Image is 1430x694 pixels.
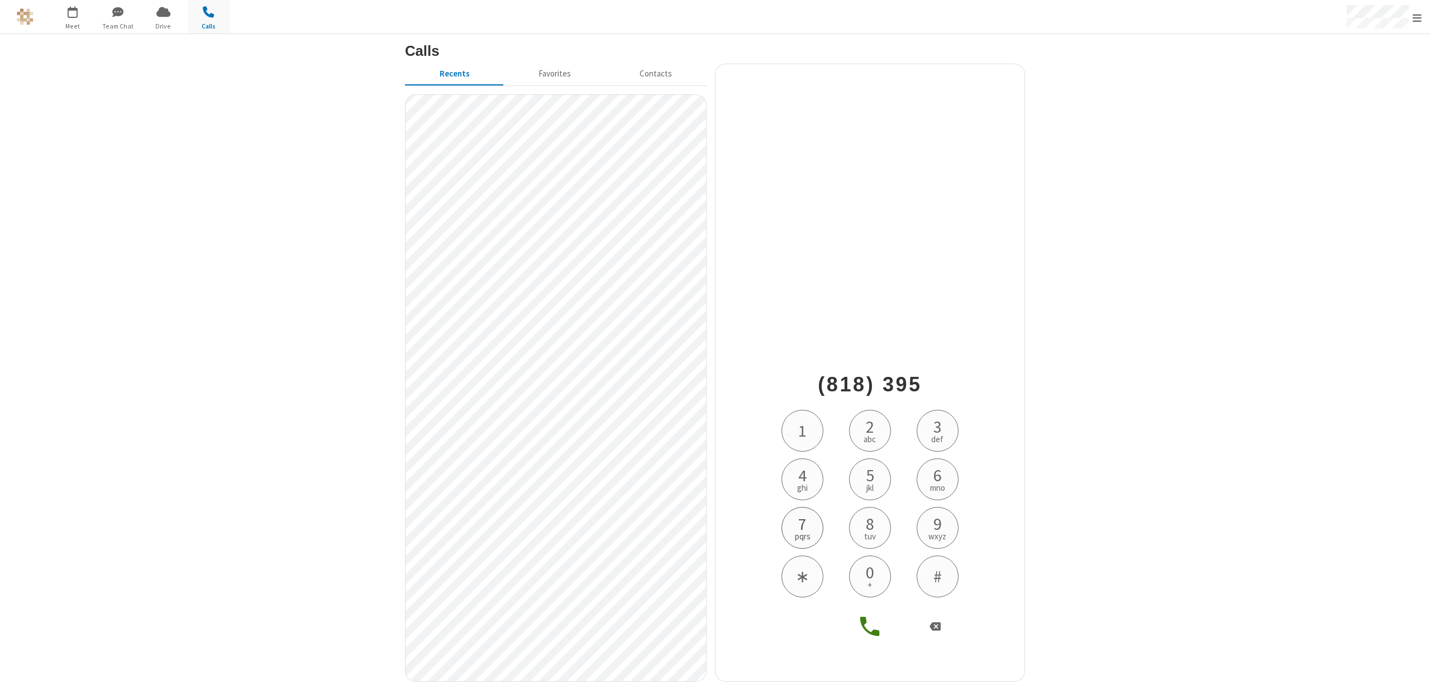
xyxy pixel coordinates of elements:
[917,556,959,597] button: #
[797,484,808,492] span: ghi
[917,507,959,549] button: 9wxyz
[849,410,891,452] button: 2abc
[866,515,874,532] span: 8
[849,556,891,597] button: 0+
[928,532,946,540] span: wxyz
[405,64,504,85] button: Recents
[17,8,34,25] img: iotum.​ucaas.​tech
[798,467,807,484] span: 4
[798,422,807,439] span: 1
[504,64,605,85] button: Favorites
[773,374,968,410] h4: Phone number
[849,458,891,500] button: 5jkl
[405,43,1025,59] h3: Calls
[866,484,874,492] span: jkl
[931,435,943,443] span: def
[933,418,942,435] span: 3
[781,507,823,549] button: 7pqrs
[930,484,945,492] span: mno
[933,568,942,585] span: #
[798,515,807,532] span: 7
[52,21,94,31] span: Meet
[606,64,707,85] button: Contacts
[866,467,874,484] span: 5
[795,532,811,540] span: pqrs
[866,564,874,581] span: 0
[917,458,959,500] button: 6mno
[781,556,823,597] button: ∗
[781,410,823,452] button: 1
[933,467,942,484] span: 6
[849,507,891,549] button: 8tuv
[933,515,942,532] span: 9
[142,21,184,31] span: Drive
[867,581,872,589] span: +
[866,418,874,435] span: 2
[97,21,139,31] span: Team Chat
[1402,665,1422,686] iframe: Chat
[781,458,823,500] button: 4ghi
[818,373,922,396] span: (818) 395
[864,435,876,443] span: abc
[864,532,876,540] span: tuv
[917,410,959,452] button: 3def
[795,568,809,585] span: ∗
[188,21,230,31] span: Calls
